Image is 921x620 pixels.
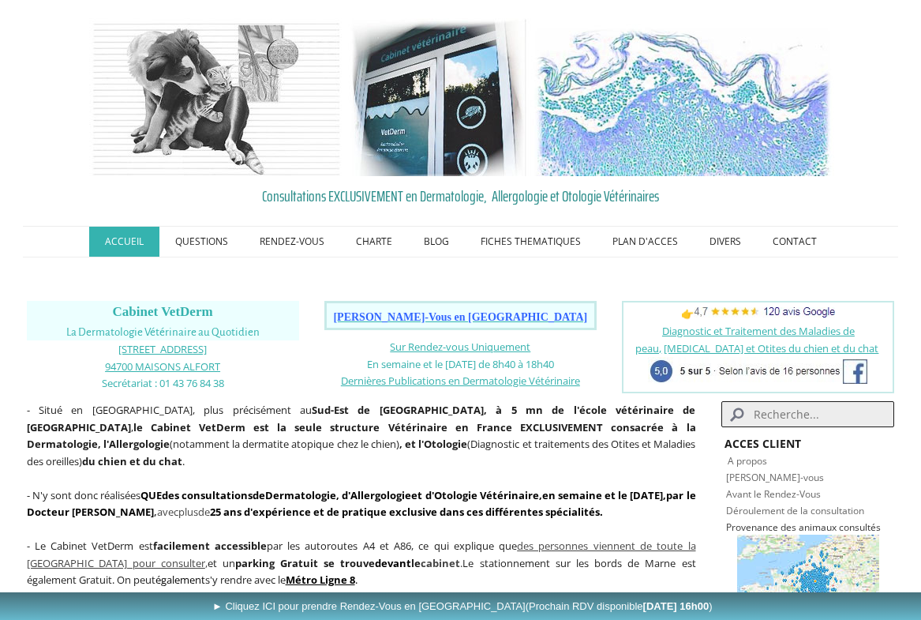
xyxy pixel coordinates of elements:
[333,311,587,323] span: [PERSON_NAME]-Vous en [GEOGRAPHIC_DATA]
[27,184,895,208] a: Consultations EXCLUSIVEMENT en Dermatologie, Allergologie et Otologie Vétérinaires
[434,488,519,502] a: Otologie Vétérin
[155,573,205,587] span: également
[408,227,465,257] a: BLOG
[663,488,666,502] span: ,
[244,227,340,257] a: RENDEZ-VOUS
[151,420,469,434] b: Cabinet VetDerm est la seule structure Vétérinaire en
[113,304,213,319] span: Cabinet VetDerm
[526,600,713,612] span: (Prochain RDV disponible )
[27,403,696,468] span: - Situé en [GEOGRAPHIC_DATA], plus précisément au , (notamment la dermatite atopique chez le chie...
[27,539,696,587] span: - Le Cabinet VetDerm est par les autoroutes A4 et A86, ce qui explique que et un Le stationnement...
[182,488,253,502] a: consultations
[781,520,881,534] span: des animaux consultés
[724,436,801,451] strong: ACCES CLIENT
[542,488,664,502] span: en semaine et le [DATE]
[340,227,408,257] a: CHARTE
[102,376,224,390] span: Secrétariat : 01 43 76 84 38
[728,454,767,468] a: A propos
[212,600,713,612] span: ► Cliquez ICI pour prendre Rendez-Vous en [GEOGRAPHIC_DATA]
[726,520,732,534] span: P
[153,539,210,553] span: facilement
[105,359,220,374] span: 94700 MAISONS ALFORT
[182,488,518,502] strong: de , d' et d'
[341,373,580,388] a: Dernières Publications en Dermatologie Vétérinaire
[367,357,554,371] span: En semaine et le [DATE] de 8h40 à 18h40
[726,471,824,484] a: [PERSON_NAME]-vous
[105,359,220,374] a: 94700 MAISONS ALFORT
[757,227,833,257] a: CONTACT
[399,437,467,451] b: , et l'Otologie
[726,504,864,517] a: Déroulement de la consultation
[539,488,542,502] strong: ,
[597,227,694,257] a: PLAN D'ACCES
[118,341,207,356] a: [STREET_ADDRESS]
[178,505,198,519] span: plus
[694,227,757,257] a: DIVERS
[215,539,267,553] strong: accessible
[375,556,411,570] span: devant
[235,556,460,570] span: parking Gratuit se trouve le
[341,374,580,388] span: Dernières Publications en Dermatologie Vétérinaire
[27,488,696,520] span: avec de
[265,488,336,502] a: Dermatologie
[465,227,597,257] a: FICHES THEMATIQUES
[118,342,207,356] span: [STREET_ADDRESS]
[643,600,709,612] b: [DATE] 16h00
[27,488,696,520] span: - N'y sont donc réalisées
[133,420,143,434] strong: le
[286,573,355,587] a: Métro Ligne 8
[721,401,895,427] input: Search
[27,403,696,434] strong: Sud-Est de [GEOGRAPHIC_DATA], à 5 mn de l'école vétérinaire de [GEOGRAPHIC_DATA]
[89,227,159,257] a: ACCUEIL
[159,227,244,257] a: QUESTIONS
[82,454,182,468] strong: du chien et du chat
[350,488,411,502] a: Allergologie
[681,306,835,321] span: 👉
[162,488,179,502] strong: des
[421,556,460,570] span: cabinet
[210,505,603,519] strong: 25 ans d'expérience et de pratique exclusive dans ces différentes spécialités.
[519,488,539,502] a: aire
[333,312,587,323] a: [PERSON_NAME]-Vous en [GEOGRAPHIC_DATA]
[286,573,358,587] span: .
[66,326,260,338] span: La Dermatologie Vétérinaire au Quotidien
[27,539,696,570] span: ,
[732,520,778,534] a: rovenance
[635,324,855,355] a: Diagnostic et Traitement des Maladies de peau,
[460,556,462,570] span: .
[390,340,530,354] a: Sur Rendez-vous Uniquement
[140,488,162,502] strong: QUE
[664,341,878,355] a: [MEDICAL_DATA] et Otites du chien et du chat
[726,487,821,501] a: Avant le Rendez-Vous
[27,539,696,570] a: des personnes viennent de toute la [GEOGRAPHIC_DATA] pour consulter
